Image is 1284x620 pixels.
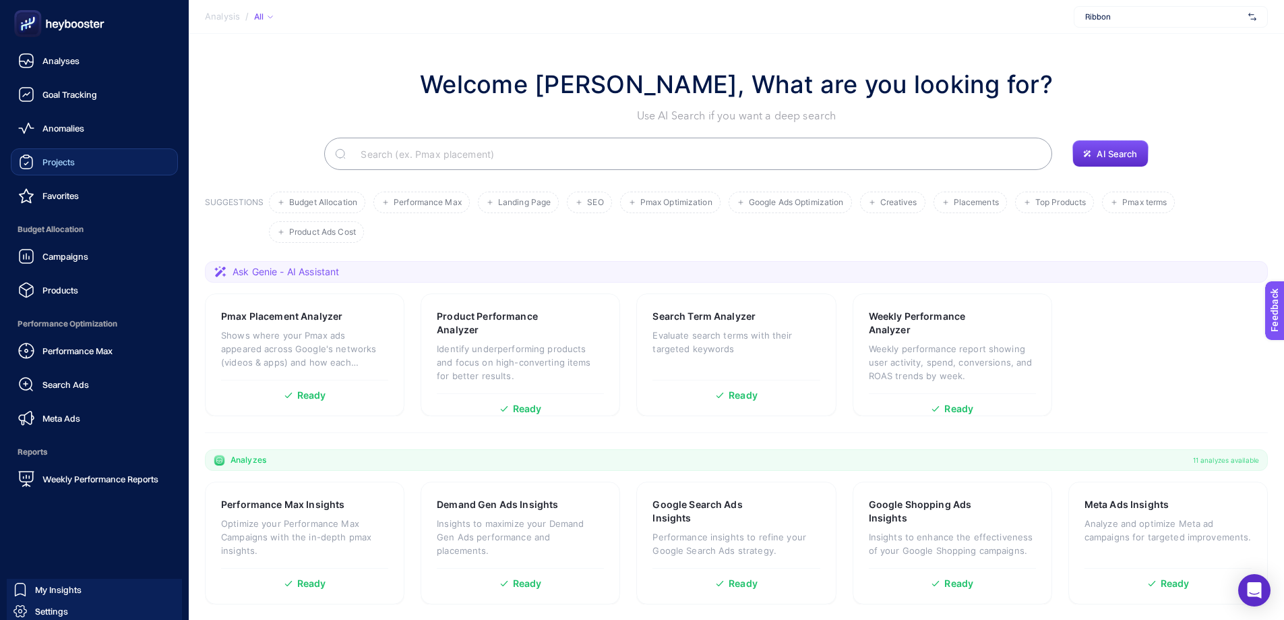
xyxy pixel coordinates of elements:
h3: Performance Max Insights [221,498,344,511]
span: Budget Allocation [11,216,178,243]
span: Search Ads [42,379,89,390]
span: Google Ads Optimization [749,198,844,208]
a: Projects [11,148,178,175]
p: Use AI Search if you want a deep search [420,108,1053,124]
p: Shows where your Pmax ads appeared across Google's networks (videos & apps) and how each placemen... [221,329,388,369]
input: Search [350,135,1041,173]
h3: SUGGESTIONS [205,197,264,243]
span: Placements [954,198,999,208]
a: Product Performance AnalyzerIdentify underperforming products and focus on high-converting items ... [421,293,620,416]
h3: Google Search Ads Insights [652,498,777,525]
span: Ready [729,579,758,588]
span: Landing Page [498,198,551,208]
span: Performance Max [394,198,462,208]
span: Creatives [880,198,917,208]
span: Feedback [8,4,51,15]
span: Reports [11,439,178,466]
span: Ready [944,579,973,588]
a: Campaigns [11,243,178,270]
span: Ready [513,579,542,588]
span: Pmax Optimization [640,198,712,208]
span: Projects [42,157,75,167]
button: AI Search [1072,140,1148,167]
span: Products [42,285,78,295]
p: Insights to enhance the effectiveness of your Google Shopping campaigns. [869,530,1036,557]
a: Google Search Ads InsightsPerformance insights to refine your Google Search Ads strategy.Ready [636,482,836,604]
a: Meta Ads [11,405,178,432]
span: Analyses [42,55,80,66]
span: 11 analyzes available [1193,455,1259,466]
a: Performance Max [11,337,178,364]
h3: Google Shopping Ads Insights [869,498,994,525]
span: Ready [729,391,758,400]
span: Ask Genie - AI Assistant [233,265,339,279]
span: Settings [35,606,68,617]
a: Favorites [11,182,178,209]
p: Evaluate search terms with their targeted keywords [652,329,820,356]
span: Top Products [1035,198,1086,208]
a: Search Ads [11,371,178,398]
span: SEO [587,198,603,208]
h1: Welcome [PERSON_NAME], What are you looking for? [420,66,1053,103]
span: Ready [297,391,326,400]
span: My Insights [35,584,82,595]
span: Ready [944,404,973,414]
span: Pmax terms [1122,198,1167,208]
h3: Meta Ads Insights [1084,498,1169,511]
a: My Insights [7,579,182,600]
a: Search Term AnalyzerEvaluate search terms with their targeted keywordsReady [636,293,836,416]
p: Optimize your Performance Max Campaigns with the in-depth pmax insights. [221,517,388,557]
h3: Weekly Performance Analyzer [869,310,994,337]
a: Demand Gen Ads InsightsInsights to maximize your Demand Gen Ads performance and placements.Ready [421,482,620,604]
h3: Product Performance Analyzer [437,310,562,337]
span: Campaigns [42,251,88,262]
p: Identify underperforming products and focus on high-converting items for better results. [437,342,604,383]
span: Favorites [42,190,79,201]
h3: Search Term Analyzer [652,310,756,323]
span: / [245,11,249,22]
a: Performance Max InsightsOptimize your Performance Max Campaigns with the in-depth pmax insights.R... [205,482,404,604]
h3: Pmax Placement Analyzer [221,310,342,323]
p: Performance insights to refine your Google Search Ads strategy. [652,530,820,557]
h3: Demand Gen Ads Insights [437,498,558,511]
span: Product Ads Cost [289,227,356,237]
span: AI Search [1097,148,1137,159]
a: Anomalies [11,115,178,142]
a: Weekly Performance AnalyzerWeekly performance report showing user activity, spend, conversions, a... [853,293,1052,416]
a: Goal Tracking [11,81,178,108]
a: Products [11,277,178,304]
div: Open Intercom Messenger [1238,574,1271,607]
span: Goal Tracking [42,89,97,100]
a: Pmax Placement AnalyzerShows where your Pmax ads appeared across Google's networks (videos & apps... [205,293,404,416]
a: Weekly Performance Reports [11,466,178,492]
img: svg%3e [1248,10,1256,24]
span: Analyzes [231,455,266,466]
span: Weekly Performance Reports [42,474,158,484]
span: Ready [1161,579,1190,588]
span: Ribbon [1085,11,1243,22]
span: Performance Optimization [11,310,178,337]
span: Meta Ads [42,413,80,424]
a: Analyses [11,47,178,74]
p: Analyze and optimize Meta ad campaigns for targeted improvements. [1084,517,1252,544]
span: Ready [513,404,542,414]
p: Insights to maximize your Demand Gen Ads performance and placements. [437,517,604,557]
p: Weekly performance report showing user activity, spend, conversions, and ROAS trends by week. [869,342,1036,383]
span: Ready [297,579,326,588]
div: All [254,11,273,22]
span: Analysis [205,11,240,22]
a: Meta Ads InsightsAnalyze and optimize Meta ad campaigns for targeted improvements.Ready [1068,482,1268,604]
span: Anomalies [42,123,84,134]
span: Budget Allocation [289,198,357,208]
a: Google Shopping Ads InsightsInsights to enhance the effectiveness of your Google Shopping campaig... [853,482,1052,604]
span: Performance Max [42,345,113,356]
